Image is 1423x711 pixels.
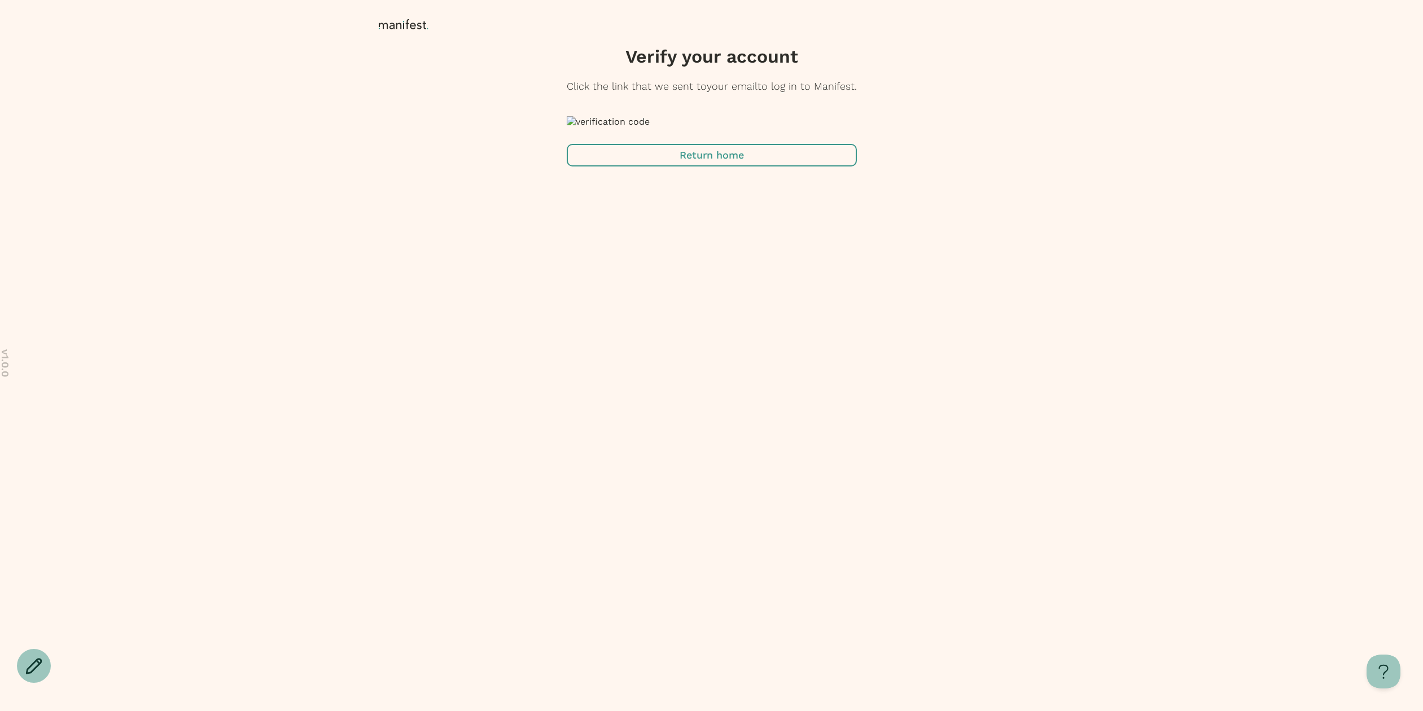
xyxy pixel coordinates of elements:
[567,45,857,68] h3: Verify your account
[567,79,857,94] p: Click the link that we sent to your email to log in to Manifest.
[567,116,650,127] img: verification code
[567,144,857,166] button: Return home
[1367,655,1400,688] iframe: Toggle Customer Support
